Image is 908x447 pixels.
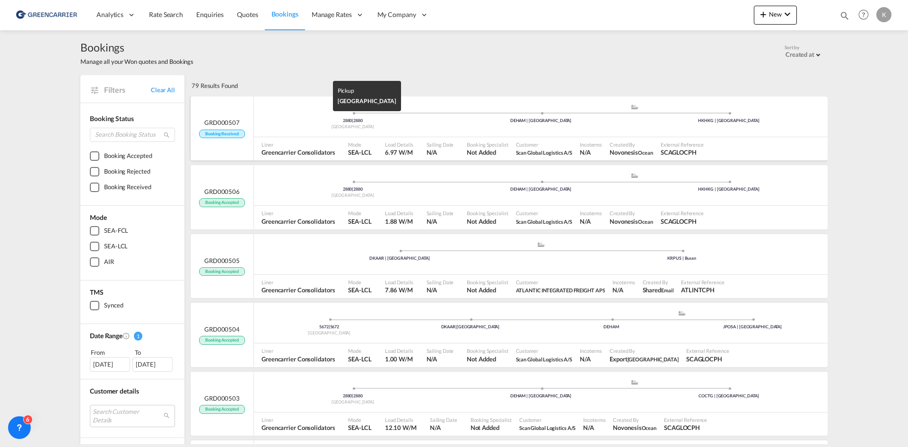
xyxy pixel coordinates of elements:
[782,9,793,20] md-icon: icon-chevron-down
[430,423,457,432] span: N/A
[312,10,352,19] span: Manage Rates
[104,301,123,310] div: Synced
[96,10,123,19] span: Analytics
[519,425,576,431] span: Scan Global Logistics A/S
[516,355,573,363] span: Scan Global Logistics A/S
[516,219,573,225] span: Scan Global Logistics A/S
[330,324,340,329] span: 5672
[348,279,371,286] span: Mode
[204,118,240,127] span: GRD000507
[262,279,335,286] span: Liner
[90,114,175,123] div: Booking Status
[90,386,175,396] div: Customer details
[580,141,602,148] span: Incoterms
[455,324,457,329] span: |
[635,186,823,193] div: HKHKG | [GEOGRAPHIC_DATA]
[385,416,417,423] span: Load Details
[643,286,674,294] span: Shared Email
[80,57,193,66] span: Manage all your Won quotes and Bookings
[204,256,240,265] span: GRD000505
[352,186,353,192] span: |
[90,387,139,395] span: Customer details
[385,347,413,354] span: Load Details
[163,131,170,139] md-icon: icon-magnify
[104,242,128,251] div: SEA-LCL
[353,186,363,192] span: 2880
[319,324,330,329] span: 5672
[90,114,134,123] span: Booking Status
[758,9,769,20] md-icon: icon-plus 400-fg
[348,347,371,354] span: Mode
[352,118,353,123] span: |
[612,279,635,286] span: Incoterms
[427,286,454,294] span: N/A
[541,255,823,262] div: KRPUS | Busan
[196,10,224,18] span: Enquiries
[516,141,573,148] span: Customer
[262,347,335,354] span: Liner
[629,173,640,178] md-icon: assets/icons/custom/ship-fill.svg
[681,286,724,294] span: ATLINTCPH
[613,416,656,423] span: Created By
[199,267,244,276] span: Booking Accepted
[519,416,576,423] span: Customer
[535,242,547,247] md-icon: assets/icons/custom/ship-fill.svg
[259,255,541,262] div: DKAAR | [GEOGRAPHIC_DATA]
[610,148,653,157] span: Novonesis Ocean
[516,149,573,156] span: Scan Global Logistics A/S
[348,423,371,432] span: SEA-LCL
[90,242,175,251] md-checkbox: SEA-LCL
[580,217,591,226] div: N/A
[204,394,240,403] span: GRD000503
[385,141,413,148] span: Load Details
[271,10,298,18] span: Bookings
[262,210,335,217] span: Liner
[343,393,354,398] span: 2880
[104,257,114,267] div: AIR
[329,324,330,329] span: |
[259,399,447,405] div: [GEOGRAPHIC_DATA]
[385,149,413,156] span: 6.97 W/M
[629,380,640,385] md-icon: assets/icons/custom/ship-fill.svg
[400,324,541,330] div: DKAAR [GEOGRAPHIC_DATA]
[610,217,653,226] span: Novonesis Ocean
[610,141,653,148] span: Created By
[262,148,335,157] span: Greencarrier Consolidators
[343,118,354,123] span: 2880
[516,347,573,354] span: Customer
[516,217,573,226] span: Scan Global Logistics A/S
[90,257,175,267] md-checkbox: AIR
[635,118,823,124] div: HKHKG | [GEOGRAPHIC_DATA]
[610,355,679,363] span: Export Odense
[199,336,244,345] span: Booking Accepted
[839,10,850,21] md-icon: icon-magnify
[385,279,413,286] span: Load Details
[628,356,679,362] span: [GEOGRAPHIC_DATA]
[104,183,151,192] div: Booking Received
[352,393,353,398] span: |
[638,149,653,156] span: Ocean
[348,141,371,148] span: Mode
[262,141,335,148] span: Liner
[427,347,454,354] span: Sailing Date
[199,405,244,414] span: Booking Accepted
[191,372,828,436] div: GRD000503 Booking Accepted Pickup Denmark assets/icons/custom/ship-fill.svgassets/icons/custom/ro...
[204,325,240,333] span: GRD000504
[516,279,605,286] span: Customer
[385,424,417,431] span: 12.10 W/M
[629,105,640,109] md-icon: assets/icons/custom/ship-fill.svg
[516,356,573,362] span: Scan Global Logistics A/S
[447,186,635,193] div: DEHAM | [GEOGRAPHIC_DATA]
[580,210,602,217] span: Incoterms
[104,151,152,161] div: Booking Accepted
[385,355,413,363] span: 1.00 W/M
[348,148,371,157] span: SEA-LCL
[664,416,707,423] span: External Reference
[580,355,591,363] div: N/A
[151,86,175,94] a: Clear All
[613,423,656,432] span: Novonesis Ocean
[90,301,175,310] md-checkbox: Synced
[259,330,400,336] div: [GEOGRAPHIC_DATA]
[104,85,151,95] span: Filters
[259,193,447,199] div: [GEOGRAPHIC_DATA]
